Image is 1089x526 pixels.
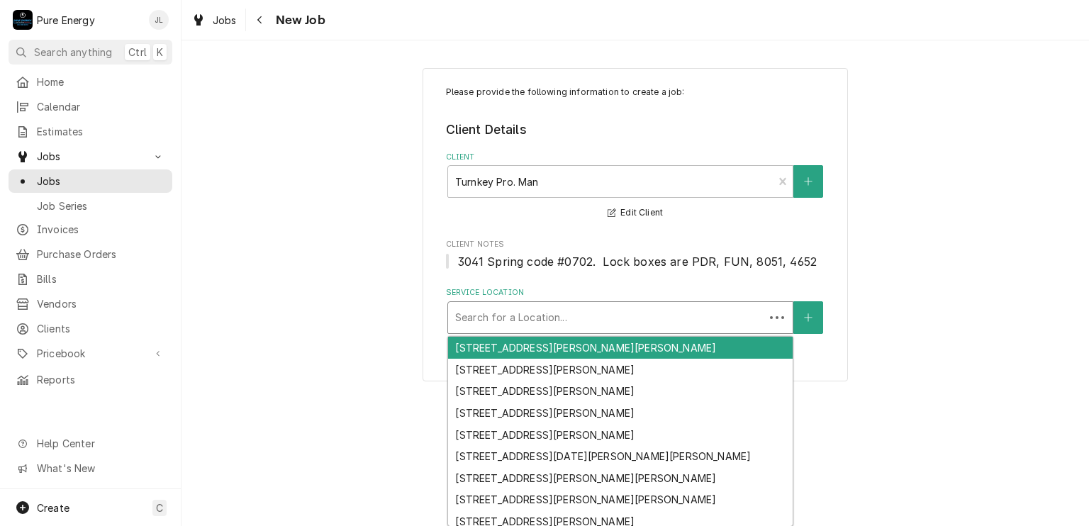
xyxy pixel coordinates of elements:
span: Ctrl [128,45,147,60]
button: Navigate back [249,9,272,31]
p: Please provide the following information to create a job: [446,86,825,99]
label: Client [446,152,825,163]
span: Estimates [37,124,165,139]
span: Pricebook [37,346,144,361]
a: Home [9,70,172,94]
div: Client [446,152,825,222]
div: Job Create/Update Form [446,86,825,334]
span: Calendar [37,99,165,114]
span: Client Notes [446,239,825,250]
span: Bills [37,272,165,286]
span: Help Center [37,436,164,451]
span: Home [37,74,165,89]
svg: Create New Location [804,313,812,323]
span: Jobs [37,174,165,189]
span: Vendors [37,296,165,311]
a: Go to What's New [9,457,172,480]
span: Search anything [34,45,112,60]
a: Calendar [9,95,172,118]
div: P [13,10,33,30]
span: Jobs [213,13,237,28]
div: [STREET_ADDRESS][PERSON_NAME] [448,380,793,402]
button: Edit Client [605,204,665,222]
a: Go to Pricebook [9,342,172,365]
span: Clients [37,321,165,336]
div: [STREET_ADDRESS][PERSON_NAME] [448,402,793,424]
a: Purchase Orders [9,242,172,266]
button: Create New Location [793,301,823,334]
a: Job Series [9,194,172,218]
span: Create [37,502,69,514]
div: James Linnenkamp's Avatar [149,10,169,30]
span: Invoices [37,222,165,237]
span: K [157,45,163,60]
legend: Client Details [446,121,825,139]
a: Go to Help Center [9,432,172,455]
div: [STREET_ADDRESS][PERSON_NAME] [448,359,793,381]
a: Jobs [9,169,172,193]
span: Client Notes [446,253,825,270]
span: C [156,500,163,515]
button: Search anythingCtrlK [9,40,172,65]
span: What's New [37,461,164,476]
a: Jobs [186,9,242,32]
a: Clients [9,317,172,340]
a: Vendors [9,292,172,315]
a: Go to Jobs [9,145,172,168]
a: Invoices [9,218,172,241]
span: New Job [272,11,325,30]
span: Job Series [37,198,165,213]
div: [STREET_ADDRESS][PERSON_NAME][PERSON_NAME] [448,337,793,359]
div: Job Create/Update [423,68,848,382]
div: [STREET_ADDRESS][DATE][PERSON_NAME][PERSON_NAME] [448,445,793,467]
a: Reports [9,368,172,391]
span: 3041 Spring code #0702. Lock boxes are PDR, FUN, 8051, 4652 [457,254,817,269]
div: [STREET_ADDRESS][PERSON_NAME][PERSON_NAME] [448,467,793,489]
div: JL [149,10,169,30]
button: Create New Client [793,165,823,198]
div: Service Location [446,287,825,333]
div: [STREET_ADDRESS][PERSON_NAME][PERSON_NAME] [448,489,793,511]
span: Jobs [37,149,144,164]
div: Pure Energy [37,13,95,28]
a: Bills [9,267,172,291]
a: Estimates [9,120,172,143]
span: Reports [37,372,165,387]
div: Client Notes [446,239,825,269]
label: Service Location [446,287,825,298]
span: Purchase Orders [37,247,165,262]
div: Pure Energy's Avatar [13,10,33,30]
div: [STREET_ADDRESS][PERSON_NAME] [448,424,793,446]
svg: Create New Client [804,177,812,186]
